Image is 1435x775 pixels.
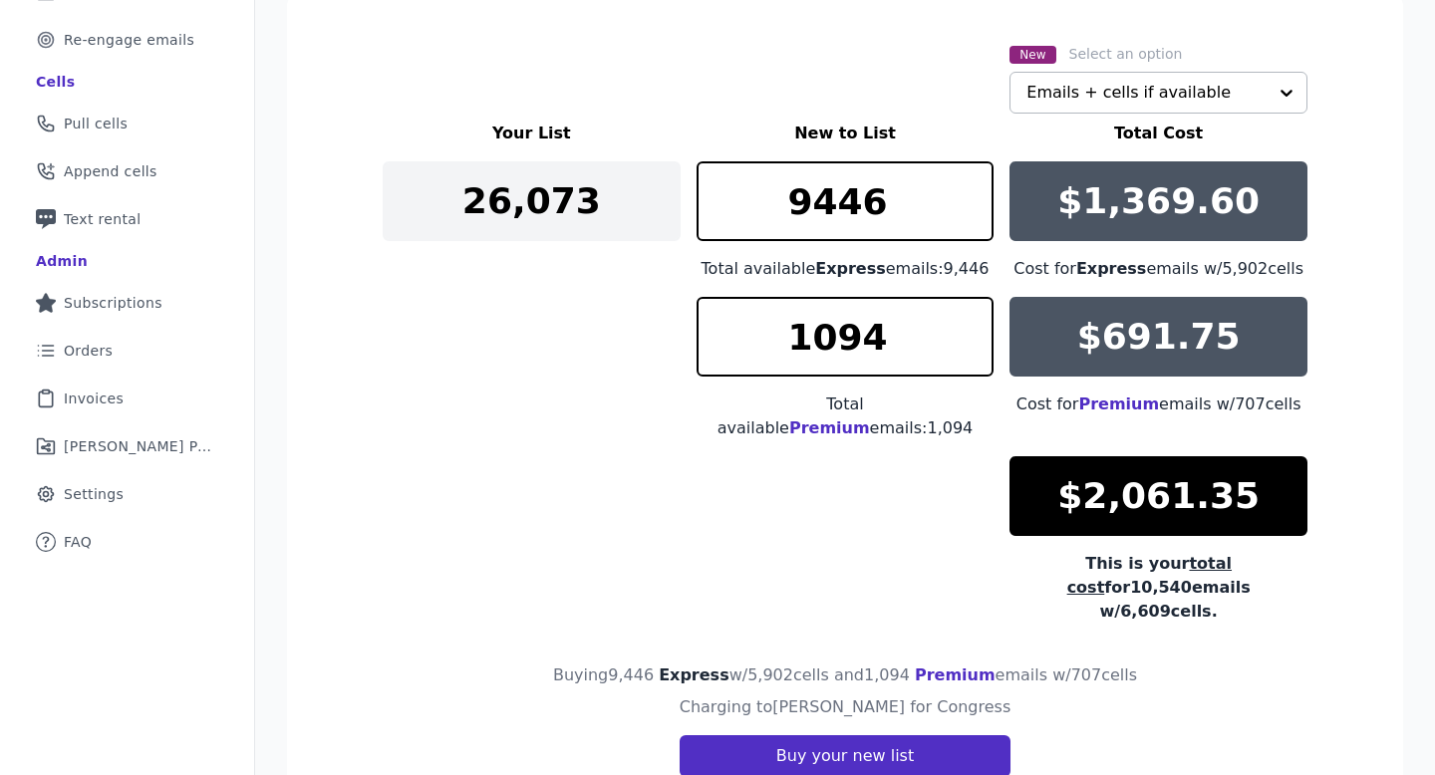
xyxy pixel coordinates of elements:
[64,114,128,133] span: Pull cells
[815,259,886,278] span: Express
[16,329,238,373] a: Orders
[1069,44,1183,64] label: Select an option
[697,122,995,145] h3: New to List
[64,293,162,313] span: Subscriptions
[915,665,996,684] span: Premium
[1009,257,1307,281] div: Cost for emails w/ 5,902 cells
[64,532,92,552] span: FAQ
[16,18,238,62] a: Re-engage emails
[1076,259,1147,278] span: Express
[1009,46,1055,64] span: New
[16,472,238,516] a: Settings
[64,209,142,229] span: Text rental
[16,377,238,420] a: Invoices
[64,436,214,456] span: [PERSON_NAME] Performance
[16,149,238,193] a: Append cells
[697,257,995,281] div: Total available emails: 9,446
[697,392,995,440] div: Total available emails: 1,094
[64,30,194,50] span: Re-engage emails
[680,695,1011,719] h4: Charging to [PERSON_NAME] for Congress
[1077,317,1241,357] p: $691.75
[1057,476,1260,516] p: $2,061.35
[383,122,681,145] h3: Your List
[16,281,238,325] a: Subscriptions
[789,418,870,437] span: Premium
[64,484,124,504] span: Settings
[16,520,238,564] a: FAQ
[1009,122,1307,145] h3: Total Cost
[16,102,238,145] a: Pull cells
[36,251,88,271] div: Admin
[64,161,157,181] span: Append cells
[659,665,729,684] span: Express
[64,341,113,361] span: Orders
[553,663,1137,687] h4: Buying 9,446 w/ 5,902 cells and 1,094 emails w/ 707 cells
[16,197,238,241] a: Text rental
[1009,552,1307,624] div: This is your for 10,540 emails w/ 6,609 cells.
[462,181,601,221] p: 26,073
[16,424,238,468] a: [PERSON_NAME] Performance
[1057,181,1260,221] p: $1,369.60
[1009,392,1307,416] div: Cost for emails w/ 707 cells
[36,72,75,92] div: Cells
[64,388,124,408] span: Invoices
[1078,394,1159,413] span: Premium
